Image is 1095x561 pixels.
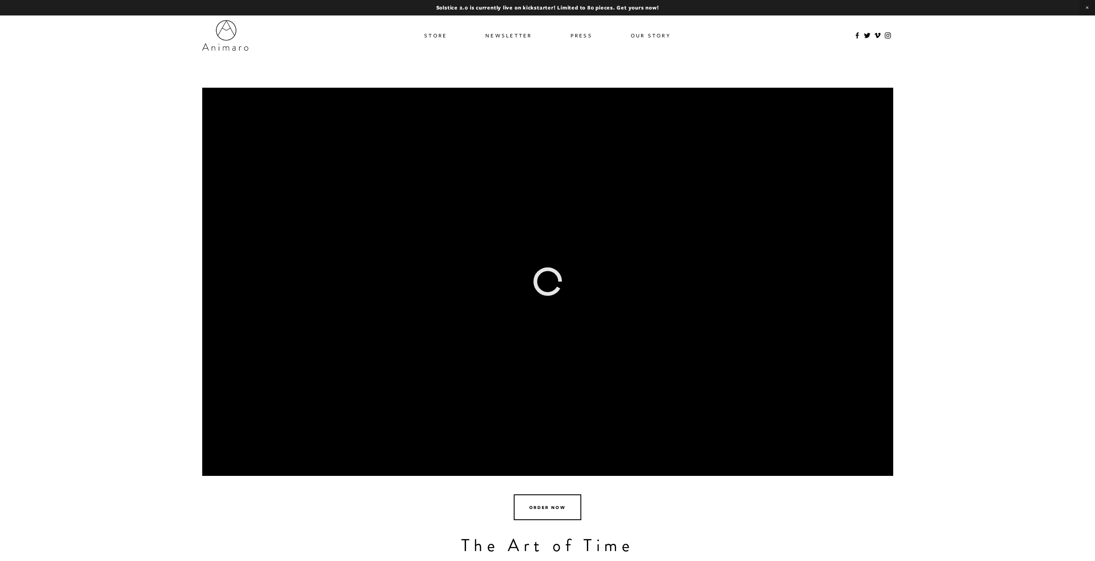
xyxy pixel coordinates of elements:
[379,535,717,556] h1: The Art of Time
[424,29,447,42] a: Store
[485,29,532,42] a: Newsletter
[571,29,592,42] a: Press
[514,494,581,520] a: Order now
[631,29,671,42] a: Our Story
[202,20,248,51] img: Animaro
